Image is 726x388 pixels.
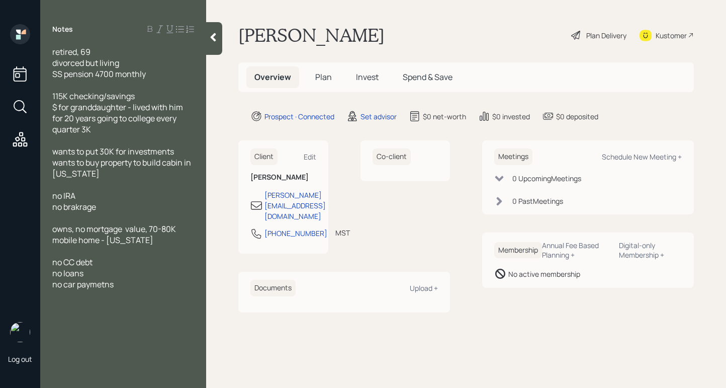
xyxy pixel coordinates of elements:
[586,30,626,41] div: Plan Delivery
[264,190,326,221] div: [PERSON_NAME][EMAIL_ADDRESS][DOMAIN_NAME]
[250,280,296,296] h6: Documents
[52,46,90,57] span: retired, 69
[512,173,581,184] div: 0 Upcoming Meeting s
[410,283,438,293] div: Upload +
[602,152,682,162] div: Schedule New Meeting +
[52,257,93,268] span: no CC debt
[8,354,32,364] div: Log out
[250,148,278,165] h6: Client
[254,71,291,83] span: Overview
[492,111,530,122] div: $0 invested
[52,57,119,68] span: divorced but living
[373,148,411,165] h6: Co-client
[52,201,96,212] span: no brakrage
[52,91,135,102] span: 115K checking/savings
[52,68,146,80] span: SS pension 4700 monthly
[264,111,334,122] div: Prospect · Connected
[656,30,687,41] div: Kustomer
[512,196,563,206] div: 0 Past Meeting s
[52,157,193,179] span: wants to buy property to build cabin in [US_STATE]
[403,71,452,83] span: Spend & Save
[52,223,177,246] span: owns, no mortgage value, 70-80K mobile home - [US_STATE]
[315,71,332,83] span: Plan
[494,242,542,259] h6: Membership
[52,146,174,157] span: wants to put 30K for investments
[250,173,316,182] h6: [PERSON_NAME]
[360,111,397,122] div: Set advisor
[52,279,114,290] span: no car paymetns
[52,268,83,279] span: no loans
[556,111,598,122] div: $0 deposited
[619,241,682,260] div: Digital-only Membership +
[508,269,580,279] div: No active membership
[264,228,327,239] div: [PHONE_NUMBER]
[423,111,466,122] div: $0 net-worth
[304,152,316,162] div: Edit
[494,148,532,165] h6: Meetings
[52,24,73,34] label: Notes
[10,322,30,342] img: aleksandra-headshot.png
[542,241,611,260] div: Annual Fee Based Planning +
[335,227,350,238] div: MST
[52,102,185,135] span: $ for granddaughter - lived with him for 20 years going to college every quarter 3K
[356,71,379,83] span: Invest
[238,24,385,46] h1: [PERSON_NAME]
[52,190,75,201] span: no IRA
